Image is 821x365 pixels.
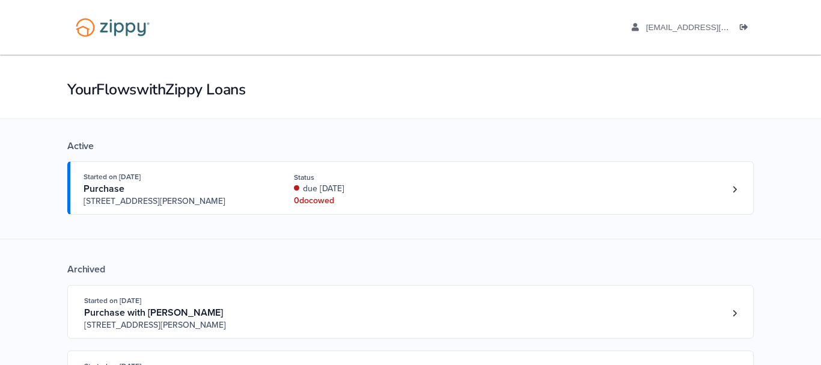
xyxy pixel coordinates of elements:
a: Loan number 4258806 [725,180,743,198]
span: Purchase with [PERSON_NAME] [84,307,223,319]
img: Logo [68,12,157,43]
a: Open loan 4258806 [67,161,754,215]
h1: Your Flows with Zippy Loans [67,79,754,100]
div: due [DATE] [294,183,454,195]
div: 0 doc owed [294,195,454,207]
a: edit profile [632,23,784,35]
span: Purchase [84,183,124,195]
div: Status [294,172,454,183]
a: Open loan 4215448 [67,285,754,339]
a: Log out [740,23,753,35]
span: Started on [DATE] [84,173,141,181]
span: ivangray44@yahoo.com [646,23,784,32]
span: Started on [DATE] [84,296,141,305]
span: [STREET_ADDRESS][PERSON_NAME] [84,195,267,207]
div: Active [67,140,754,152]
a: Loan number 4215448 [725,304,743,322]
span: [STREET_ADDRESS][PERSON_NAME] [84,319,267,331]
div: Archived [67,263,754,275]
